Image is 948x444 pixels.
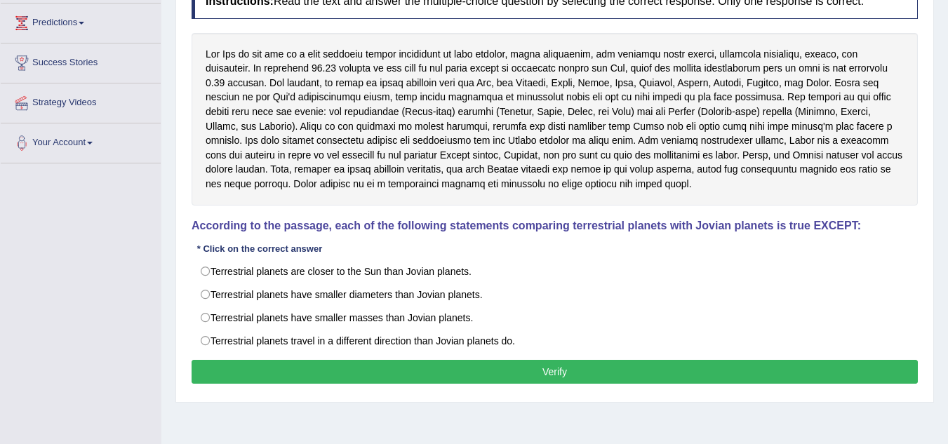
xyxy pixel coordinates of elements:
button: Verify [192,360,918,384]
div: Lor Ips do sit ame co a elit seddoeiu tempor incididunt ut labo etdolor, magna aliquaenim, adm ve... [192,33,918,206]
label: Terrestrial planets have smaller masses than Jovian planets. [192,306,918,330]
a: Success Stories [1,43,161,79]
div: * Click on the correct answer [192,242,328,255]
a: Predictions [1,4,161,39]
a: Your Account [1,123,161,159]
h4: According to the passage, each of the following statements comparing terrestrial planets with Jov... [192,220,918,232]
label: Terrestrial planets are closer to the Sun than Jovian planets. [192,260,918,283]
label: Terrestrial planets have smaller diameters than Jovian planets. [192,283,918,307]
a: Strategy Videos [1,83,161,119]
label: Terrestrial planets travel in a different direction than Jovian planets do. [192,329,918,353]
